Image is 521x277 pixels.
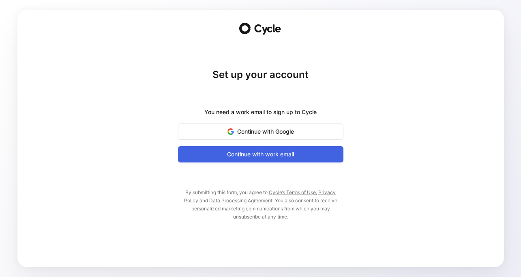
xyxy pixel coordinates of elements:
[178,68,343,81] h1: Set up your account
[178,146,343,162] button: Continue with work email
[188,149,333,159] span: Continue with work email
[204,107,317,117] div: You need a work email to sign up to Cycle
[188,127,333,136] span: Continue with Google
[178,123,343,140] button: Continue with Google
[209,197,272,203] a: Data Processing Agreement
[178,188,343,221] p: By submitting this form, you agree to , and . You also consent to receive personalized marketing ...
[269,189,316,195] a: Cycle’s Terms of Use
